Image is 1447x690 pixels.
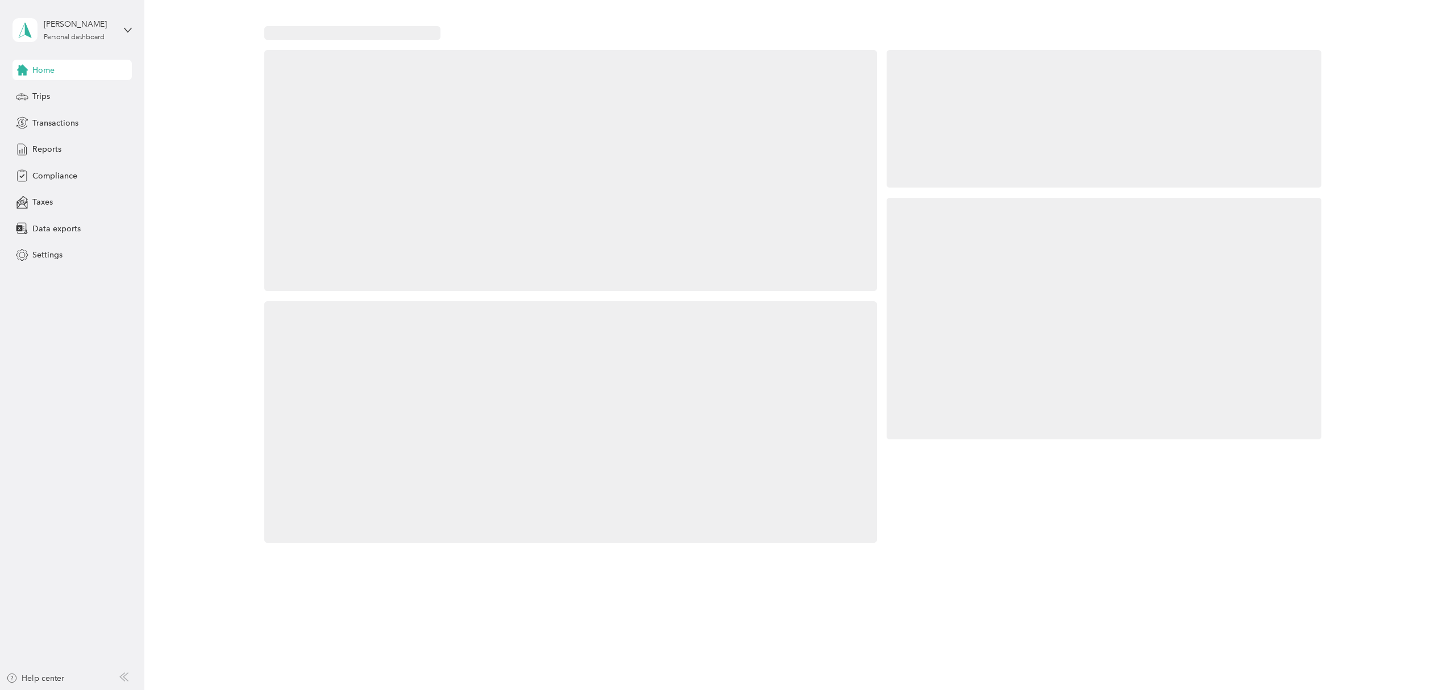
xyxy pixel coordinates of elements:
[32,64,55,76] span: Home
[32,223,81,235] span: Data exports
[32,196,53,208] span: Taxes
[44,34,105,41] div: Personal dashboard
[32,117,78,129] span: Transactions
[32,249,63,261] span: Settings
[44,18,115,30] div: [PERSON_NAME]
[32,170,77,182] span: Compliance
[32,90,50,102] span: Trips
[6,672,64,684] button: Help center
[32,143,61,155] span: Reports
